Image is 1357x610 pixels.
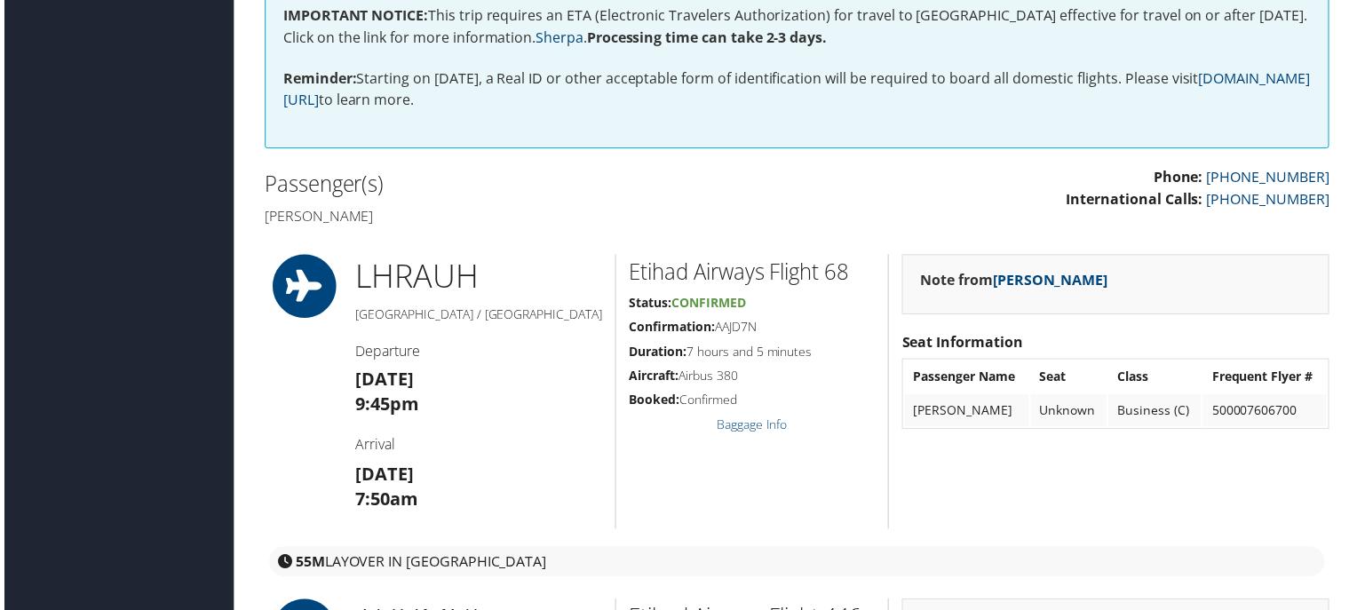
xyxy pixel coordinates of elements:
[281,5,426,25] strong: IMPORTANT NOTICE:
[353,307,601,325] h5: [GEOGRAPHIC_DATA] / [GEOGRAPHIC_DATA]
[922,272,1110,291] strong: Note from
[266,550,1329,580] div: layover in [GEOGRAPHIC_DATA]
[353,437,601,456] h4: Arrival
[1111,397,1204,429] td: Business (C)
[353,343,601,362] h4: Departure
[1033,363,1109,395] th: Seat
[1210,190,1333,210] a: [PHONE_NUMBER]
[353,464,412,488] strong: [DATE]
[262,207,784,226] h4: [PERSON_NAME]
[995,272,1110,291] a: [PERSON_NAME]
[281,67,1314,113] p: Starting on [DATE], a Real ID or other acceptable form of identification will be required to boar...
[281,68,354,88] strong: Reminder:
[629,296,671,313] strong: Status:
[535,28,583,47] a: Sherpa
[629,345,876,362] h5: 7 hours and 5 minutes
[906,397,1031,429] td: [PERSON_NAME]
[903,334,1025,353] strong: Seat Information
[353,394,417,418] strong: 9:45pm
[1068,190,1206,210] strong: International Calls:
[281,4,1314,50] p: This trip requires an ETA (Electronic Travelers Authorization) for travel to [GEOGRAPHIC_DATA] ef...
[1206,363,1330,395] th: Frequent Flyer #
[262,170,784,200] h2: Passenger(s)
[906,363,1031,395] th: Passenger Name
[353,369,412,393] strong: [DATE]
[629,369,876,387] h5: Airbus 380
[629,345,686,361] strong: Duration:
[717,418,788,435] a: Baggage Info
[1156,168,1206,187] strong: Phone:
[353,256,601,300] h1: LHR AUH
[293,555,322,574] strong: 55M
[1111,363,1204,395] th: Class
[1210,168,1333,187] a: [PHONE_NUMBER]
[629,393,876,411] h5: Confirmed
[629,320,876,337] h5: AAJD7N
[1206,397,1330,429] td: 500007606700
[671,296,746,313] span: Confirmed
[629,369,678,386] strong: Aircraft:
[586,28,828,47] strong: Processing time can take 2-3 days.
[1033,397,1109,429] td: Unknown
[353,489,417,513] strong: 7:50am
[629,258,876,289] h2: Etihad Airways Flight 68
[629,320,715,337] strong: Confirmation:
[629,393,679,410] strong: Booked:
